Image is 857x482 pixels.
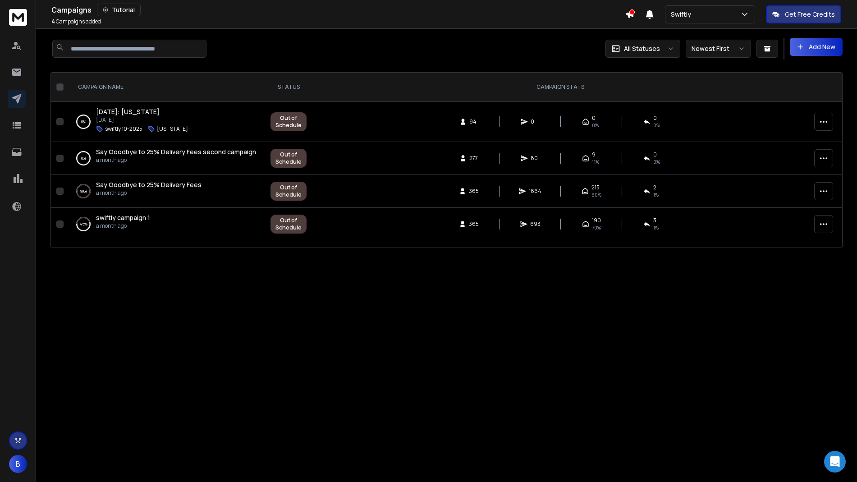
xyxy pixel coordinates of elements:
[469,188,479,195] span: 365
[653,158,660,165] span: 0 %
[96,222,150,230] p: a month ago
[653,224,659,231] span: 1 %
[96,147,256,156] a: Say Goodbye to 25% Delivery Fees second campaign
[653,217,656,224] span: 3
[531,155,540,162] span: 80
[9,455,27,473] button: B
[592,217,601,224] span: 190
[265,73,312,102] th: STATUS
[105,125,142,133] p: swiftly 10-2025
[592,224,601,231] span: 70 %
[653,184,656,191] span: 2
[81,117,86,126] p: 0 %
[275,115,302,129] div: Out of Schedule
[96,116,188,124] p: [DATE]
[97,4,141,16] button: Tutorial
[275,184,302,198] div: Out of Schedule
[96,107,160,116] a: [DATE]: [US_STATE]
[653,191,659,198] span: 1 %
[824,451,846,473] div: Open Intercom Messenger
[96,180,202,189] a: Say Goodbye to 25% Delivery Fees
[80,220,87,229] p: 45 %
[51,18,101,25] p: Campaigns added
[96,156,256,164] p: a month ago
[469,220,479,228] span: 365
[686,40,751,58] button: Newest First
[785,10,835,19] p: Get Free Credits
[51,18,55,25] span: 4
[592,122,599,129] span: 0%
[531,118,540,125] span: 0
[312,73,809,102] th: CAMPAIGN STATS
[67,175,265,208] td: 99%Say Goodbye to 25% Delivery Feesa month ago
[592,115,596,122] span: 0
[67,102,265,142] td: 0%[DATE]: [US_STATE][DATE]swiftly 10-2025[US_STATE]
[766,5,841,23] button: Get Free Credits
[275,217,302,231] div: Out of Schedule
[653,115,657,122] span: 0
[469,155,478,162] span: 277
[469,118,478,125] span: 94
[80,187,87,196] p: 99 %
[96,189,202,197] p: a month ago
[671,10,695,19] p: Swiftly
[653,122,660,129] span: 0%
[529,188,541,195] span: 1664
[790,38,843,56] button: Add New
[591,191,601,198] span: 60 %
[653,151,657,158] span: 0
[275,151,302,165] div: Out of Schedule
[81,154,86,163] p: 0 %
[67,208,265,241] td: 45%swiftly campaign 1a month ago
[624,44,660,53] p: All Statuses
[592,151,596,158] span: 9
[51,4,625,16] div: Campaigns
[96,213,150,222] a: swiftly campaign 1
[67,73,265,102] th: CAMPAIGN NAME
[530,220,541,228] span: 693
[592,158,599,165] span: 11 %
[591,184,600,191] span: 215
[157,125,188,133] p: [US_STATE]
[67,142,265,175] td: 0%Say Goodbye to 25% Delivery Fees second campaigna month ago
